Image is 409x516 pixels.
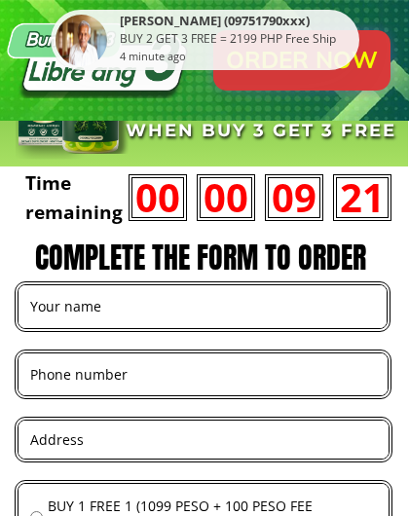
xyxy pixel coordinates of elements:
[5,235,396,281] h3: COMPLETE THE FORM TO ORDER
[120,48,186,65] div: 4 minute ago
[25,285,380,328] input: Your name
[120,15,354,31] div: [PERSON_NAME] (09751790xxx)
[25,353,381,395] input: Phone number
[120,31,354,48] div: BUY 2 GET 3 FREE = 2199 PHP Free Ship
[25,168,203,228] h3: Time remaining
[25,421,382,459] input: Address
